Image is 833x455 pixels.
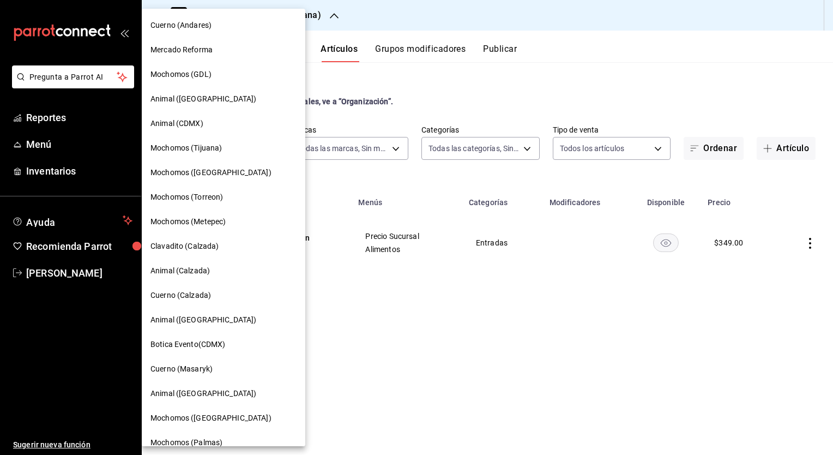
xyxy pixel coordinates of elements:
[142,381,305,406] div: Animal ([GEOGRAPHIC_DATA])
[142,160,305,185] div: Mochomos ([GEOGRAPHIC_DATA])
[150,388,256,399] span: Animal ([GEOGRAPHIC_DATA])
[142,430,305,455] div: Mochomos (Palmas)
[150,241,219,252] span: Clavadito (Calzada)
[142,406,305,430] div: Mochomos ([GEOGRAPHIC_DATA])
[150,191,223,203] span: Mochomos (Torreon)
[142,259,305,283] div: Animal (Calzada)
[150,142,222,154] span: Mochomos (Tijuana)
[150,290,211,301] span: Cuerno (Calzada)
[150,216,226,228] span: Mochomos (Metepec)
[150,69,212,80] span: Mochomos (GDL)
[142,38,305,62] div: Mercado Reforma
[142,111,305,136] div: Animal (CDMX)
[142,357,305,381] div: Cuerno (Masaryk)
[142,13,305,38] div: Cuerno (Andares)
[142,332,305,357] div: Botica Evento(CDMX)
[142,62,305,87] div: Mochomos (GDL)
[150,412,271,424] span: Mochomos ([GEOGRAPHIC_DATA])
[150,167,271,178] span: Mochomos ([GEOGRAPHIC_DATA])
[142,185,305,209] div: Mochomos (Torreon)
[142,234,305,259] div: Clavadito (Calzada)
[142,87,305,111] div: Animal ([GEOGRAPHIC_DATA])
[142,136,305,160] div: Mochomos (Tijuana)
[150,265,210,277] span: Animal (Calzada)
[150,437,222,448] span: Mochomos (Palmas)
[150,44,213,56] span: Mercado Reforma
[150,93,256,105] span: Animal ([GEOGRAPHIC_DATA])
[150,363,213,375] span: Cuerno (Masaryk)
[142,308,305,332] div: Animal ([GEOGRAPHIC_DATA])
[150,20,212,31] span: Cuerno (Andares)
[150,314,256,326] span: Animal ([GEOGRAPHIC_DATA])
[150,339,226,350] span: Botica Evento(CDMX)
[150,118,203,129] span: Animal (CDMX)
[142,283,305,308] div: Cuerno (Calzada)
[142,209,305,234] div: Mochomos (Metepec)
